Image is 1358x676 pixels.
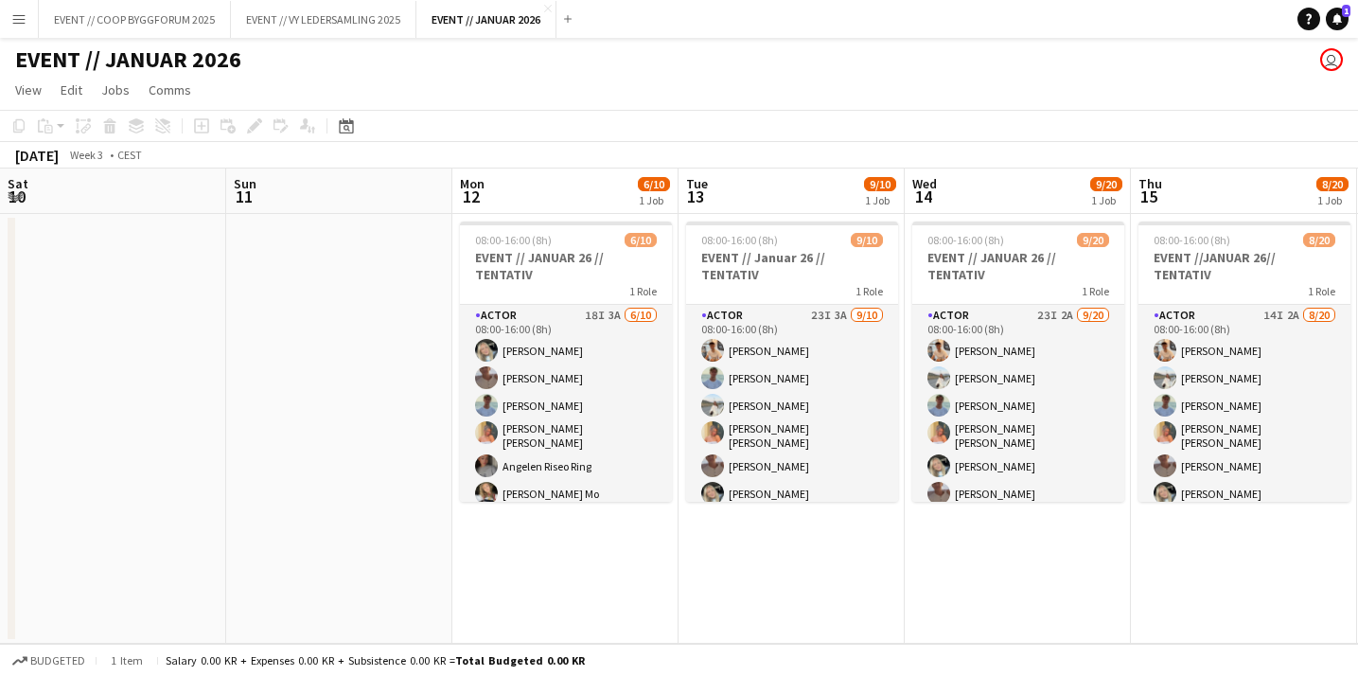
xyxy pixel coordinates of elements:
a: Edit [53,78,90,102]
div: Salary 0.00 KR + Expenses 0.00 KR + Subsistence 0.00 KR = [166,653,585,667]
span: 08:00-16:00 (8h) [1154,233,1230,247]
app-job-card: 08:00-16:00 (8h)9/20EVENT // JANUAR 26 // TENTATIV1 RoleActor23I2A9/2008:00-16:00 (8h)[PERSON_NAM... [912,222,1124,502]
span: 08:00-16:00 (8h) [701,233,778,247]
button: Budgeted [9,650,88,671]
app-job-card: 08:00-16:00 (8h)9/10EVENT // Januar 26 // TENTATIV1 RoleActor23I3A9/1008:00-16:00 (8h)[PERSON_NAM... [686,222,898,502]
div: 1 Job [1091,193,1121,207]
span: Wed [912,175,937,192]
h3: EVENT // Januar 26 // TENTATIV [686,249,898,283]
button: EVENT // COOP BYGGFORUM 2025 [39,1,231,38]
a: View [8,78,49,102]
span: 1 Role [629,284,657,298]
span: 12 [457,186,485,207]
div: [DATE] [15,146,59,165]
span: 9/10 [851,233,883,247]
h3: EVENT // JANUAR 26 // TENTATIV [460,249,672,283]
span: 8/20 [1303,233,1335,247]
span: 9/10 [864,177,896,191]
span: Mon [460,175,485,192]
span: 14 [909,186,937,207]
button: EVENT // VY LEDERSAMLING 2025 [231,1,416,38]
span: 8/20 [1316,177,1349,191]
a: Jobs [94,78,137,102]
span: Budgeted [30,654,85,667]
span: Week 3 [62,148,110,162]
div: 1 Job [865,193,895,207]
app-job-card: 08:00-16:00 (8h)6/10EVENT // JANUAR 26 // TENTATIV1 RoleActor18I3A6/1008:00-16:00 (8h)[PERSON_NAM... [460,222,672,502]
span: 10 [5,186,28,207]
a: 1 [1326,8,1349,30]
h3: EVENT //JANUAR 26// TENTATIV [1138,249,1350,283]
span: Tue [686,175,708,192]
a: Comms [141,78,199,102]
span: Thu [1138,175,1162,192]
span: 1 [1342,5,1350,17]
span: 11 [231,186,256,207]
span: 1 Role [855,284,883,298]
div: 1 Job [639,193,669,207]
span: 15 [1136,186,1162,207]
h3: EVENT // JANUAR 26 // TENTATIV [912,249,1124,283]
span: 6/10 [625,233,657,247]
app-card-role: Actor18I3A6/1008:00-16:00 (8h)[PERSON_NAME][PERSON_NAME][PERSON_NAME][PERSON_NAME] [PERSON_NAME]A... [460,305,672,622]
span: Jobs [101,81,130,98]
span: Edit [61,81,82,98]
span: 9/20 [1090,177,1122,191]
span: Sun [234,175,256,192]
span: 13 [683,186,708,207]
app-user-avatar: Rikke Bjørneng [1320,48,1343,71]
span: Sat [8,175,28,192]
span: 9/20 [1077,233,1109,247]
h1: EVENT // JANUAR 2026 [15,45,241,74]
span: Total Budgeted 0.00 KR [455,653,585,667]
app-card-role: Actor23I3A9/1008:00-16:00 (8h)[PERSON_NAME][PERSON_NAME][PERSON_NAME][PERSON_NAME] [PERSON_NAME][... [686,305,898,622]
span: 08:00-16:00 (8h) [475,233,552,247]
app-job-card: 08:00-16:00 (8h)8/20EVENT //JANUAR 26// TENTATIV1 RoleActor14I2A8/2008:00-16:00 (8h)[PERSON_NAME]... [1138,222,1350,502]
div: CEST [117,148,142,162]
button: EVENT // JANUAR 2026 [416,1,556,38]
div: 1 Job [1317,193,1348,207]
span: View [15,81,42,98]
span: 08:00-16:00 (8h) [927,233,1004,247]
span: 1 Role [1082,284,1109,298]
span: 1 Role [1308,284,1335,298]
span: 1 item [104,653,150,667]
span: 6/10 [638,177,670,191]
span: Comms [149,81,191,98]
